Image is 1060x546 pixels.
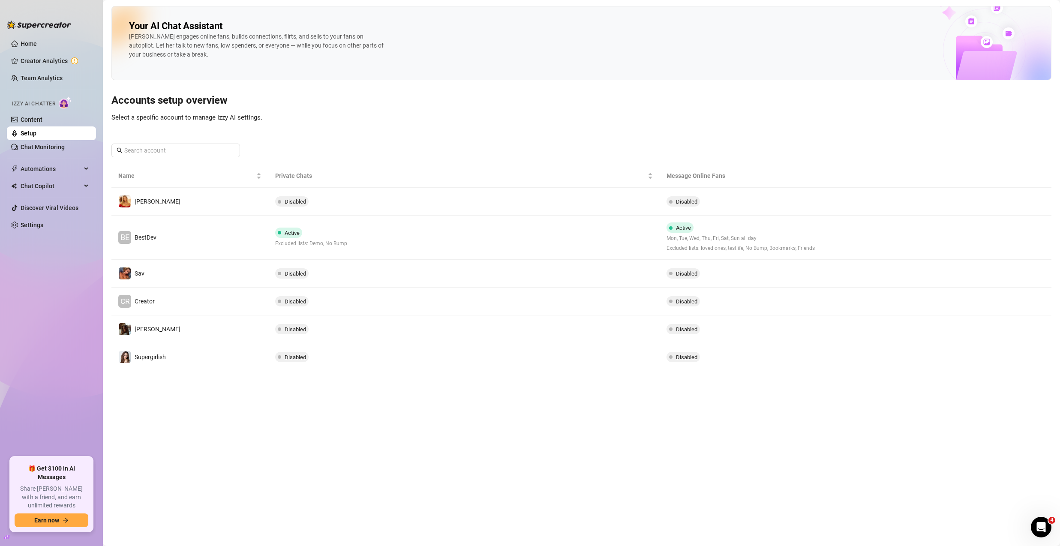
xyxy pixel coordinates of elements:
[1048,517,1055,524] span: 4
[135,270,144,277] span: Sav
[676,270,697,277] span: Disabled
[111,94,1051,108] h3: Accounts setup overview
[285,298,306,305] span: Disabled
[119,195,131,207] img: Mikayla
[15,513,88,527] button: Earn nowarrow-right
[12,100,55,108] span: Izzy AI Chatter
[59,96,72,109] img: AI Chatter
[676,225,691,231] span: Active
[135,198,180,205] span: [PERSON_NAME]
[135,234,156,241] span: BestDev
[667,244,815,252] span: Excluded lists: loved ones, testlife, No Bump, Bookmarks, Friends
[11,165,18,172] span: thunderbolt
[21,222,43,228] a: Settings
[275,171,646,180] span: Private Chats
[120,231,129,243] span: BE
[285,354,306,360] span: Disabled
[21,144,65,150] a: Chat Monitoring
[660,164,921,188] th: Message Online Fans
[285,230,300,236] span: Active
[21,40,37,47] a: Home
[676,354,697,360] span: Disabled
[7,21,71,29] img: logo-BBDzfeDw.svg
[21,204,78,211] a: Discover Viral Videos
[119,267,131,279] img: Sav
[129,32,386,59] div: [PERSON_NAME] engages online fans, builds connections, flirts, and sells to your fans on autopilo...
[676,298,697,305] span: Disabled
[268,164,660,188] th: Private Chats
[34,517,59,524] span: Earn now
[135,326,180,333] span: [PERSON_NAME]
[285,198,306,205] span: Disabled
[119,351,131,363] img: Supergirlish
[676,326,697,333] span: Disabled
[124,146,228,155] input: Search account
[21,130,36,137] a: Setup
[120,296,129,307] span: CR
[4,534,10,540] span: build
[11,183,17,189] img: Chat Copilot
[135,354,166,360] span: Supergirlish
[119,323,131,335] img: Ivan
[275,240,347,248] span: Excluded lists: Demo, No Bump
[117,147,123,153] span: search
[63,517,69,523] span: arrow-right
[21,75,63,81] a: Team Analytics
[21,54,89,68] a: Creator Analytics exclamation-circle
[21,179,81,193] span: Chat Copilot
[21,162,81,176] span: Automations
[111,164,268,188] th: Name
[129,20,222,32] h2: Your AI Chat Assistant
[118,171,255,180] span: Name
[15,465,88,481] span: 🎁 Get $100 in AI Messages
[667,234,815,243] span: Mon, Tue, Wed, Thu, Fri, Sat, Sun all day
[285,326,306,333] span: Disabled
[111,114,262,121] span: Select a specific account to manage Izzy AI settings.
[15,485,88,510] span: Share [PERSON_NAME] with a friend, and earn unlimited rewards
[285,270,306,277] span: Disabled
[21,116,42,123] a: Content
[1031,517,1051,537] iframe: Intercom live chat
[135,298,155,305] span: Creator
[676,198,697,205] span: Disabled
